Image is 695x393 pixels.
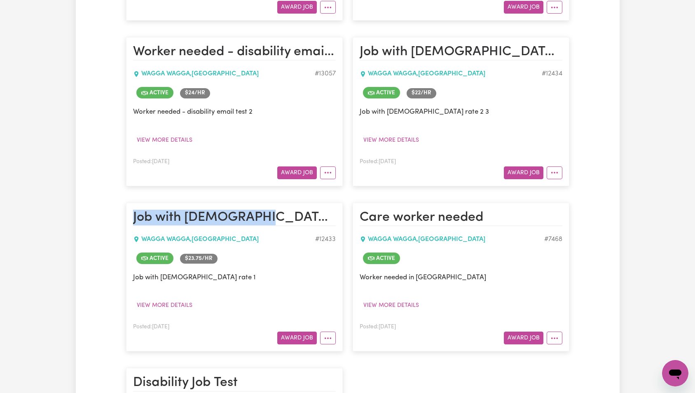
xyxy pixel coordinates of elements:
[315,234,336,244] div: Job ID #12433
[360,134,423,147] button: View more details
[363,87,400,98] span: Job is active
[360,44,562,61] h2: Job with hourly rate 2
[360,272,562,283] p: Worker needed in [GEOGRAPHIC_DATA]
[133,210,336,226] h2: Job with hourly rate
[320,1,336,14] button: More options
[136,253,173,264] span: Job is active
[133,299,196,312] button: View more details
[504,166,543,179] button: Award Job
[407,88,436,98] span: Job rate per hour
[363,253,400,264] span: Job is active
[133,375,336,391] h2: Disability Job Test
[360,324,396,330] span: Posted: [DATE]
[504,1,543,14] button: Award Job
[315,69,336,79] div: Job ID #13057
[360,107,562,117] p: Job with [DEMOGRAPHIC_DATA] rate 2 3
[547,166,562,179] button: More options
[133,159,169,164] span: Posted: [DATE]
[133,134,196,147] button: View more details
[544,234,562,244] div: Job ID #7468
[360,159,396,164] span: Posted: [DATE]
[180,254,218,264] span: Job rate per hour
[547,332,562,344] button: More options
[320,166,336,179] button: More options
[360,234,544,244] div: WAGGA WAGGA , [GEOGRAPHIC_DATA]
[180,88,210,98] span: Job rate per hour
[662,360,688,386] iframe: Button to launch messaging window
[504,332,543,344] button: Award Job
[133,69,315,79] div: WAGGA WAGGA , [GEOGRAPHIC_DATA]
[133,324,169,330] span: Posted: [DATE]
[136,87,173,98] span: Job is active
[360,299,423,312] button: View more details
[133,272,336,283] p: Job with [DEMOGRAPHIC_DATA] rate 1
[542,69,562,79] div: Job ID #12434
[277,332,317,344] button: Award Job
[277,166,317,179] button: Award Job
[547,1,562,14] button: More options
[133,234,315,244] div: WAGGA WAGGA , [GEOGRAPHIC_DATA]
[133,107,336,117] p: Worker needed - disability email test 2
[360,69,542,79] div: WAGGA WAGGA , [GEOGRAPHIC_DATA]
[360,210,562,226] h2: Care worker needed
[277,1,317,14] button: Award Job
[133,44,336,61] h2: Worker needed - disability email test 2
[320,332,336,344] button: More options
